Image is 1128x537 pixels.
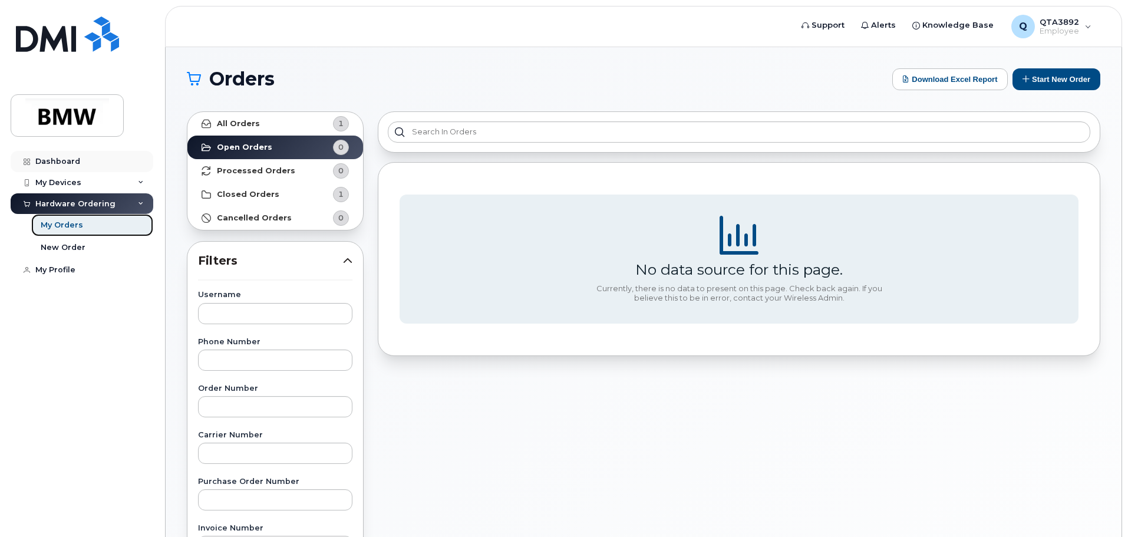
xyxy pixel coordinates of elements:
[198,252,343,269] span: Filters
[217,213,292,223] strong: Cancelled Orders
[187,136,363,159] a: Open Orders0
[198,478,352,486] label: Purchase Order Number
[217,166,295,176] strong: Processed Orders
[198,525,352,532] label: Invoice Number
[198,291,352,299] label: Username
[187,112,363,136] a: All Orders1
[217,119,260,129] strong: All Orders
[1012,68,1100,90] button: Start New Order
[187,159,363,183] a: Processed Orders0
[338,118,344,129] span: 1
[635,261,843,278] div: No data source for this page.
[187,206,363,230] a: Cancelled Orders0
[209,70,275,88] span: Orders
[187,183,363,206] a: Closed Orders1
[198,385,352,393] label: Order Number
[338,212,344,223] span: 0
[338,141,344,153] span: 0
[1077,486,1119,528] iframe: Messenger Launcher
[892,68,1008,90] button: Download Excel Report
[388,121,1090,143] input: Search in orders
[217,143,272,152] strong: Open Orders
[198,338,352,346] label: Phone Number
[338,189,344,200] span: 1
[198,431,352,439] label: Carrier Number
[217,190,279,199] strong: Closed Orders
[592,284,886,302] div: Currently, there is no data to present on this page. Check back again. If you believe this to be ...
[338,165,344,176] span: 0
